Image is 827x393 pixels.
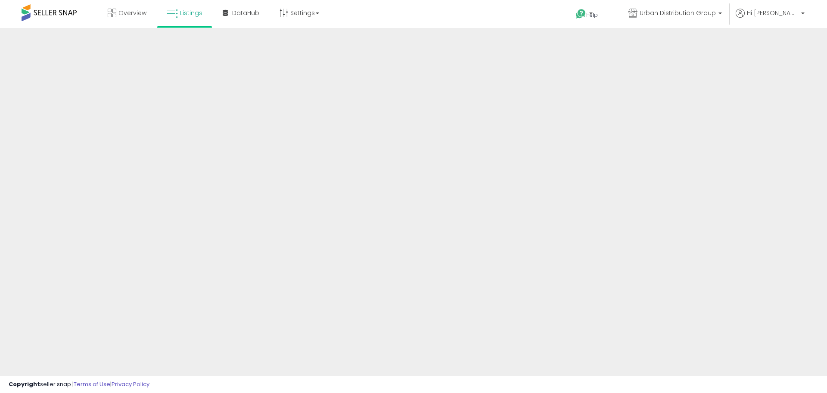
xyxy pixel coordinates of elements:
[118,9,146,17] span: Overview
[575,9,586,19] i: Get Help
[586,11,598,19] span: Help
[74,380,110,388] a: Terms of Use
[640,9,716,17] span: Urban Distribution Group
[180,9,202,17] span: Listings
[112,380,149,388] a: Privacy Policy
[747,9,799,17] span: Hi [PERSON_NAME]
[569,2,615,28] a: Help
[9,380,149,389] div: seller snap | |
[9,380,40,388] strong: Copyright
[232,9,259,17] span: DataHub
[736,9,805,28] a: Hi [PERSON_NAME]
